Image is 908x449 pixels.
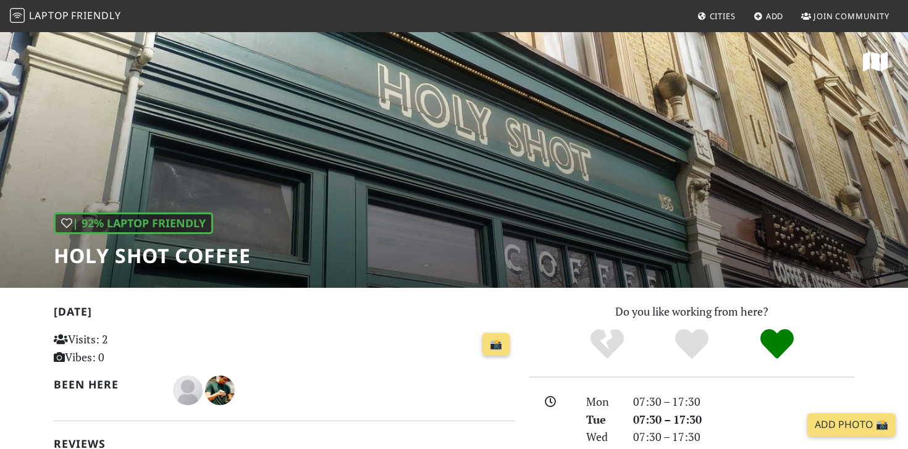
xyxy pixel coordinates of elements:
div: Mon [579,393,626,411]
div: 07:30 – 17:30 [626,428,862,446]
div: 07:30 – 17:30 [626,393,862,411]
h2: [DATE] [54,305,515,323]
span: Laptop [29,9,69,22]
span: Cities [710,10,736,22]
img: 1630-matt.jpg [205,376,235,405]
img: LaptopFriendly [10,8,25,23]
p: Do you like working from here? [529,303,854,321]
div: | 92% Laptop Friendly [54,212,213,234]
div: No [565,327,650,361]
div: Tue [579,411,626,429]
p: Visits: 2 Vibes: 0 [54,330,198,366]
div: Wed [579,428,626,446]
span: Sonsoles ortega [173,382,205,397]
div: Definitely! [734,327,820,361]
div: 07:30 – 17:30 [626,411,862,429]
a: Cities [692,5,741,27]
a: 📸 [482,333,510,356]
a: LaptopFriendly LaptopFriendly [10,6,121,27]
h2: Been here [54,378,158,391]
div: Yes [649,327,734,361]
span: Friendly [71,9,120,22]
a: Add [749,5,789,27]
a: Add Photo 📸 [807,413,896,437]
img: blank-535327c66bd565773addf3077783bbfce4b00ec00e9fd257753287c682c7fa38.png [173,376,203,405]
span: Add [766,10,784,22]
a: Join Community [796,5,894,27]
h1: Holy Shot Coffee [54,244,251,267]
span: Join Community [813,10,889,22]
span: Matt K [205,382,235,397]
